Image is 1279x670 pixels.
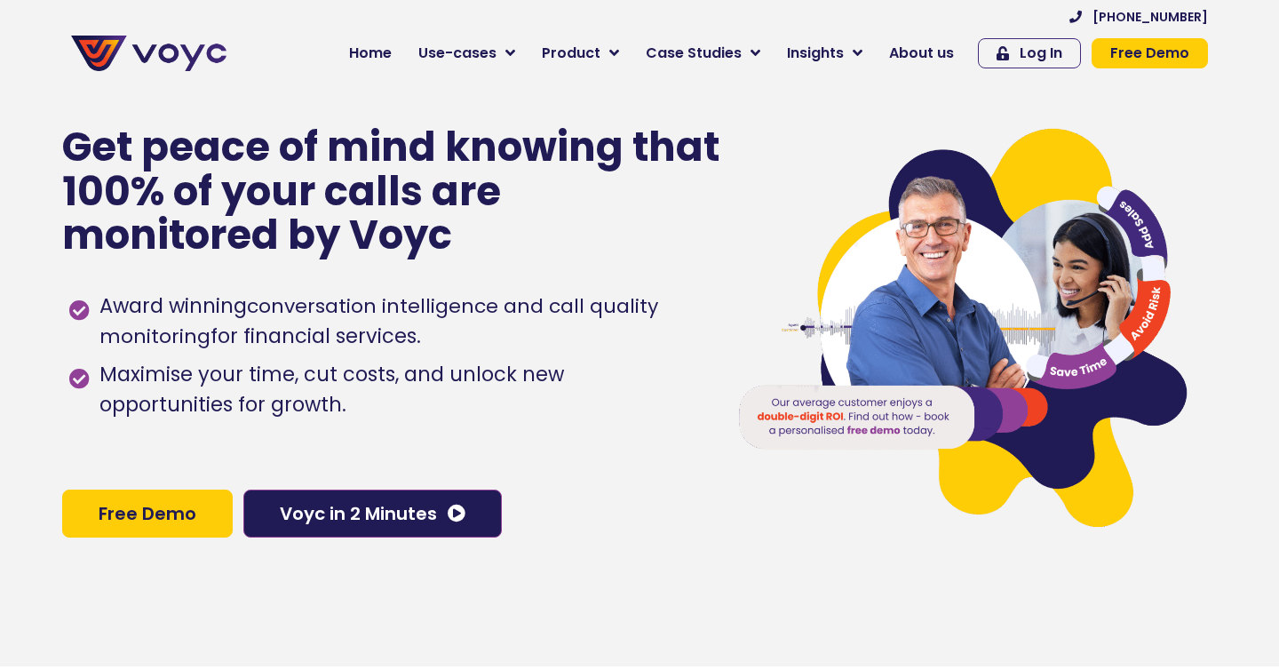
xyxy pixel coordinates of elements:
[280,505,437,522] span: Voyc in 2 Minutes
[405,36,528,71] a: Use-cases
[62,125,722,258] p: Get peace of mind knowing that 100% of your calls are monitored by Voyc
[774,36,876,71] a: Insights
[95,291,702,352] span: Award winning for financial services.
[876,36,967,71] a: About us
[418,43,497,64] span: Use-cases
[787,43,844,64] span: Insights
[1110,46,1189,60] span: Free Demo
[889,43,954,64] span: About us
[95,360,702,420] span: Maximise your time, cut costs, and unlock new opportunities for growth.
[243,490,502,538] a: Voyc in 2 Minutes
[99,505,196,522] span: Free Demo
[632,36,774,71] a: Case Studies
[71,36,226,71] img: voyc-full-logo
[542,43,600,64] span: Product
[99,292,658,350] h1: conversation intelligence and call quality monitoring
[528,36,632,71] a: Product
[336,36,405,71] a: Home
[1092,11,1208,23] span: [PHONE_NUMBER]
[978,38,1081,68] a: Log In
[1092,38,1208,68] a: Free Demo
[1020,46,1062,60] span: Log In
[1069,11,1208,23] a: [PHONE_NUMBER]
[646,43,742,64] span: Case Studies
[62,490,233,538] a: Free Demo
[349,43,392,64] span: Home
